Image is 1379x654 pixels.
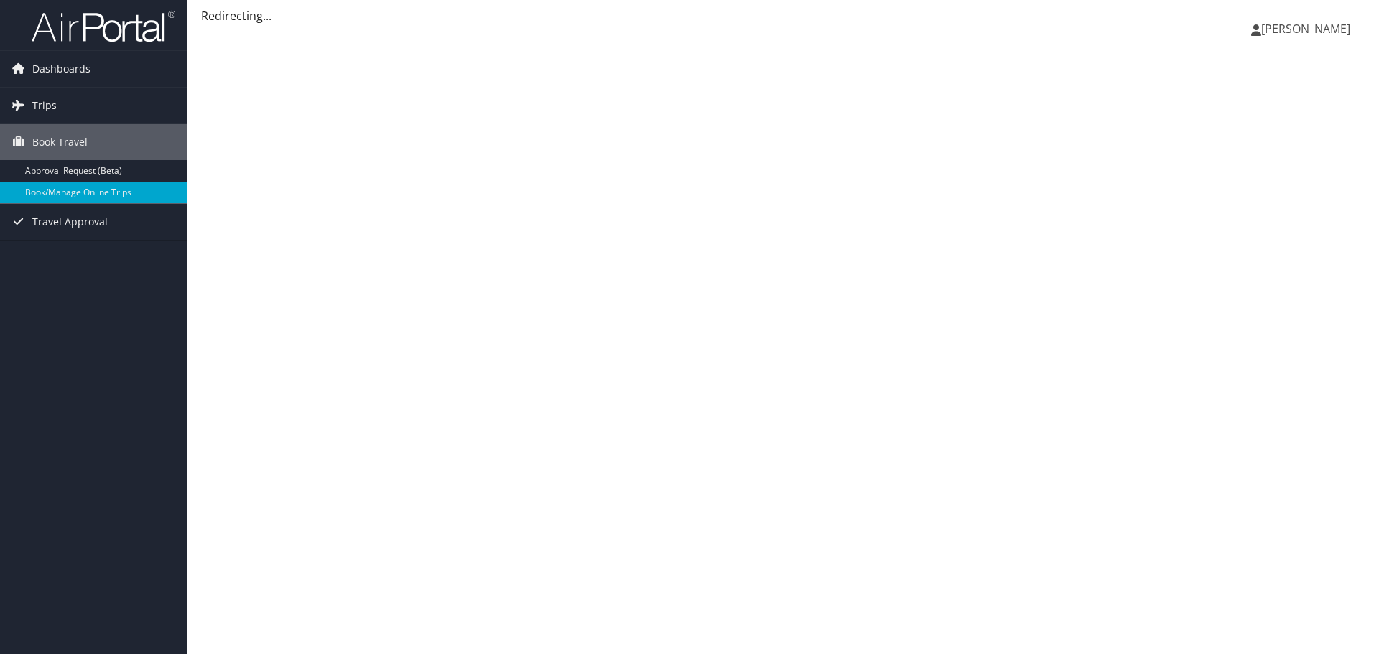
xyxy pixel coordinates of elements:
[1251,7,1365,50] a: [PERSON_NAME]
[32,124,88,160] span: Book Travel
[32,51,90,87] span: Dashboards
[1261,21,1350,37] span: [PERSON_NAME]
[32,9,175,43] img: airportal-logo.png
[32,88,57,123] span: Trips
[32,204,108,240] span: Travel Approval
[201,7,1365,24] div: Redirecting...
